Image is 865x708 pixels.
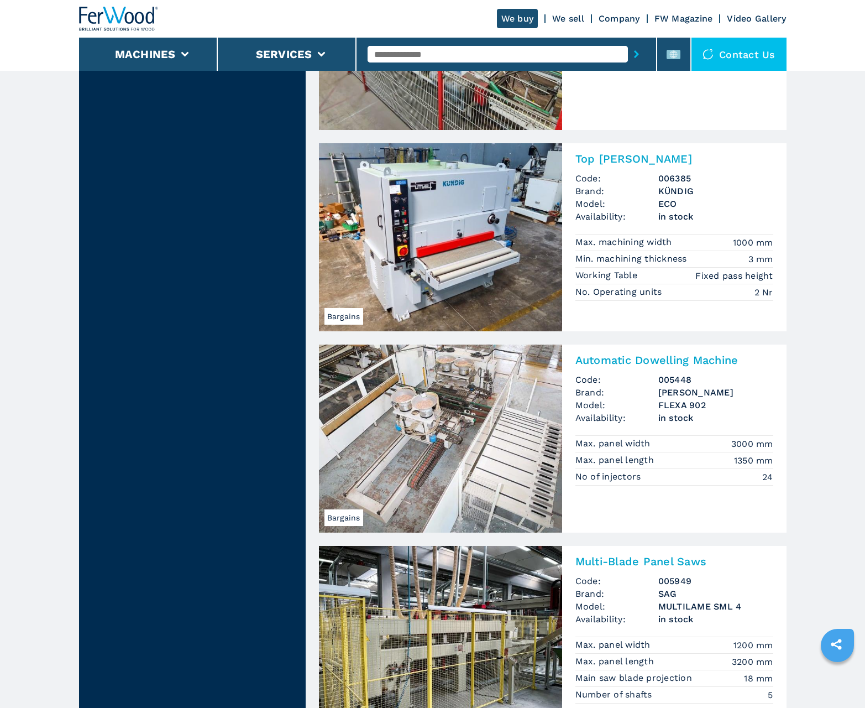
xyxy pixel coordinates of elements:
p: Min. machining thickness [575,253,690,265]
button: Machines [115,48,176,61]
iframe: Chat [818,658,857,700]
img: Automatic Dowelling Machine MORBIDELLI FLEXA 902 [319,345,562,533]
em: 3200 mm [732,655,773,668]
h3: ECO [658,197,773,210]
h3: 006385 [658,172,773,185]
span: Model: [575,600,658,613]
img: Ferwood [79,7,159,31]
p: Max. panel length [575,454,657,466]
span: Bargains [324,308,363,325]
h3: 005448 [658,373,773,386]
em: 5 [768,689,773,701]
span: Brand: [575,587,658,600]
span: Brand: [575,185,658,197]
p: Max. panel width [575,639,653,651]
em: 18 mm [744,672,773,685]
a: We sell [552,13,584,24]
span: Model: [575,399,658,412]
a: sharethis [822,631,850,658]
p: Number of shafts [575,689,655,701]
p: Working Table [575,269,641,282]
a: Video Gallery [727,13,786,24]
p: No of injectors [575,471,644,483]
span: in stock [658,210,773,223]
p: Max. panel width [575,438,653,450]
button: Services [256,48,312,61]
span: in stock [658,613,773,626]
h3: 005949 [658,575,773,587]
span: Availability: [575,613,658,626]
span: Availability: [575,210,658,223]
div: Contact us [691,38,787,71]
img: Top Sanders KÜNDIG ECO [319,143,562,331]
p: No. Operating units [575,286,665,298]
h2: Top [PERSON_NAME] [575,152,773,165]
em: 24 [762,471,773,483]
a: FW Magazine [654,13,713,24]
span: Brand: [575,386,658,399]
span: in stock [658,412,773,424]
em: 3 mm [748,253,773,265]
span: Code: [575,172,658,185]
span: Code: [575,575,658,587]
p: Max. machining width [575,236,675,248]
h3: SAG [658,587,773,600]
em: 2 Nr [754,286,773,299]
h3: FLEXA 902 [658,399,773,412]
p: Max. panel length [575,655,657,668]
em: 1200 mm [733,639,773,652]
span: Code: [575,373,658,386]
em: 3000 mm [731,438,773,450]
button: submit-button [628,41,645,67]
a: Automatic Dowelling Machine MORBIDELLI FLEXA 902BargainsAutomatic Dowelling MachineCode:005448Bra... [319,345,787,533]
span: Model: [575,197,658,210]
h3: MULTILAME SML 4 [658,600,773,613]
p: Main saw blade projection [575,672,695,684]
a: Top Sanders KÜNDIG ECOBargainsTop [PERSON_NAME]Code:006385Brand:KÜNDIGModel:ECOAvailability:in st... [319,143,787,331]
em: 1350 mm [734,454,773,467]
h3: [PERSON_NAME] [658,386,773,399]
em: Fixed pass height [695,269,773,282]
img: Contact us [703,49,714,60]
h2: Automatic Dowelling Machine [575,353,773,367]
a: We buy [497,9,538,28]
h3: KÜNDIG [658,185,773,197]
span: Bargains [324,509,363,526]
a: Company [599,13,640,24]
span: Availability: [575,412,658,424]
em: 1000 mm [733,236,773,249]
h2: Multi-Blade Panel Saws [575,555,773,568]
